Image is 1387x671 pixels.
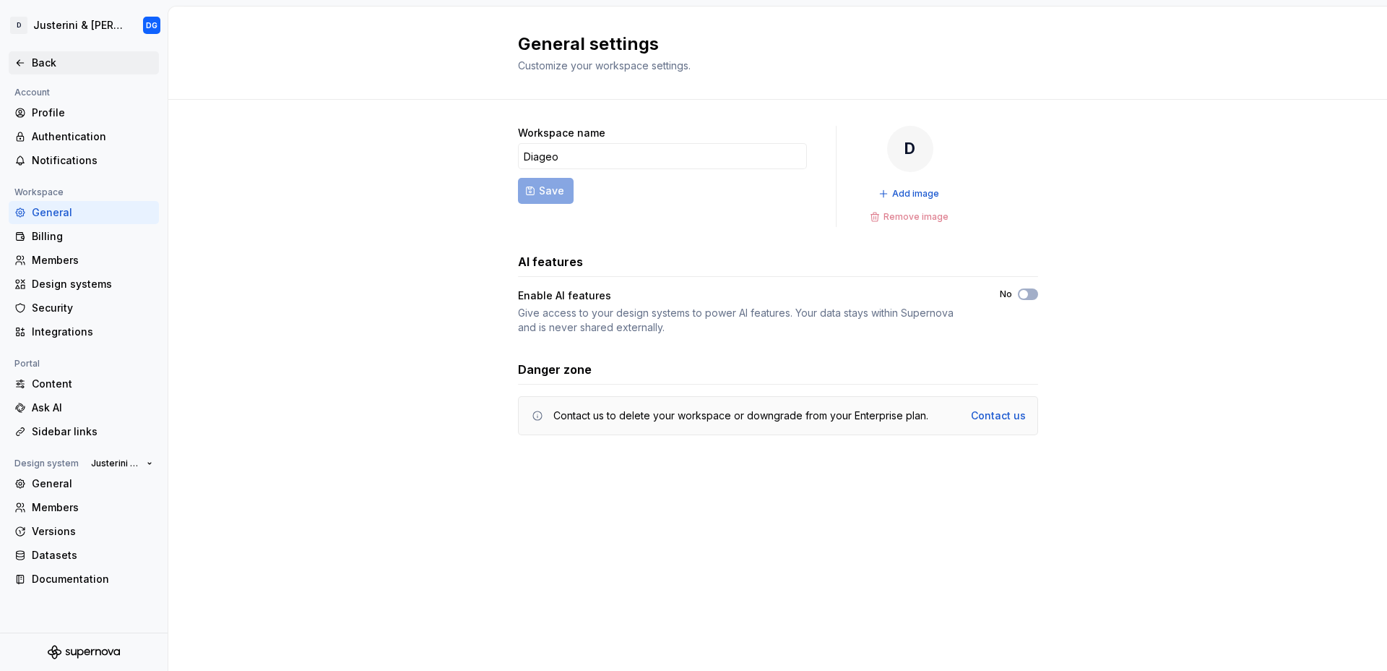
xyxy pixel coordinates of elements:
div: Content [32,377,153,391]
a: Back [9,51,159,74]
div: Security [32,301,153,315]
a: Design systems [9,273,159,296]
svg: Supernova Logo [48,645,120,659]
a: Datasets [9,544,159,567]
div: Design systems [32,277,153,291]
a: Versions [9,520,159,543]
div: Back [32,56,153,70]
a: Members [9,496,159,519]
div: Billing [32,229,153,244]
div: Account [9,84,56,101]
h3: AI features [518,253,583,270]
a: General [9,472,159,495]
div: D [10,17,27,34]
a: Ask AI [9,396,159,419]
a: Documentation [9,568,159,591]
div: Contact us to delete your workspace or downgrade from your Enterprise plan. [553,409,928,423]
div: Members [32,500,153,515]
a: Integrations [9,320,159,343]
button: DJusterini & [PERSON_NAME]DG [3,9,165,41]
div: Integrations [32,325,153,339]
a: Content [9,372,159,396]
div: Profile [32,106,153,120]
div: Design system [9,455,85,472]
div: Justerini & [PERSON_NAME] [33,18,126,33]
a: Security [9,296,159,320]
div: D [887,126,933,172]
div: Authentication [32,129,153,144]
div: Datasets [32,548,153,563]
div: Members [32,253,153,268]
span: Customize your workspace settings. [518,59,691,72]
div: Versions [32,524,153,539]
a: Notifications [9,149,159,172]
div: General [32,205,153,220]
label: Workspace name [518,126,605,140]
a: General [9,201,159,224]
div: DG [146,20,157,31]
a: Contact us [971,409,1026,423]
a: Sidebar links [9,420,159,443]
div: Portal [9,355,46,372]
a: Authentication [9,125,159,148]
div: Ask AI [32,401,153,415]
a: Billing [9,225,159,248]
span: Add image [892,188,939,200]
div: Sidebar links [32,424,153,439]
div: Documentation [32,572,153,586]
a: Profile [9,101,159,124]
div: General [32,476,153,491]
label: No [1000,289,1012,300]
div: Enable AI features [518,289,611,303]
div: Workspace [9,184,69,201]
button: Add image [874,184,946,204]
div: Give access to your design systems to power AI features. Your data stays within Supernova and is ... [518,306,974,335]
div: Notifications [32,153,153,168]
h2: General settings [518,33,1021,56]
a: Members [9,249,159,272]
span: Justerini & [PERSON_NAME] [91,458,141,469]
h3: Danger zone [518,361,592,378]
